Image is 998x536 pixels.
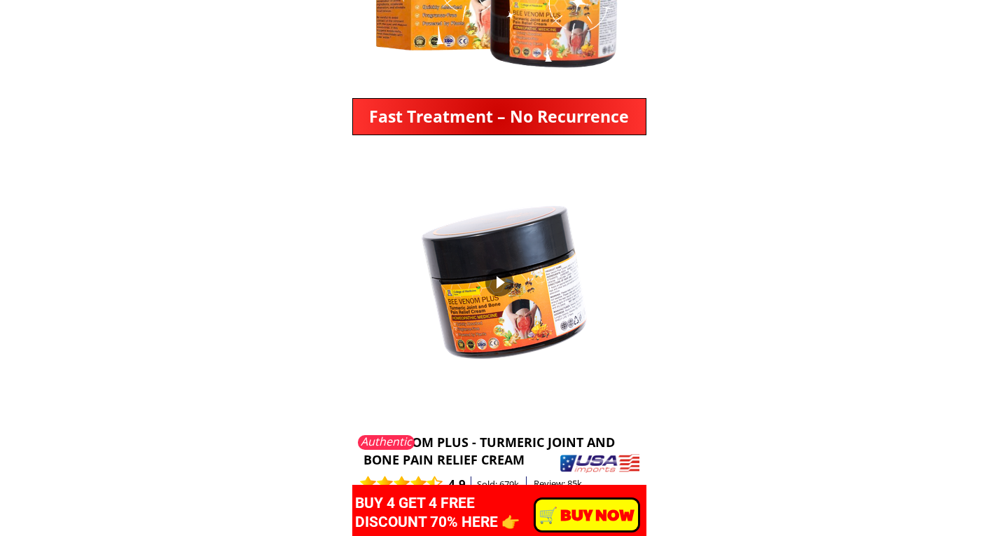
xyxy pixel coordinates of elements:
[534,476,613,491] h3: Review: 85k
[363,434,615,468] span: BEEVENOM PLUS - TURMERIC JOINT AND BONE PAIN RELIEF CREAM
[477,477,522,492] h3: Sold: 679k
[356,433,417,451] div: Authentic
[355,494,567,532] h3: BUY 4 GET 4 FREE DISCOUNT 70% HERE 👉
[536,500,638,530] p: ️🛒 BUY NOW
[356,104,642,130] h3: Fast Treatment – ​​No Recurrence
[448,474,471,493] h3: 4.9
